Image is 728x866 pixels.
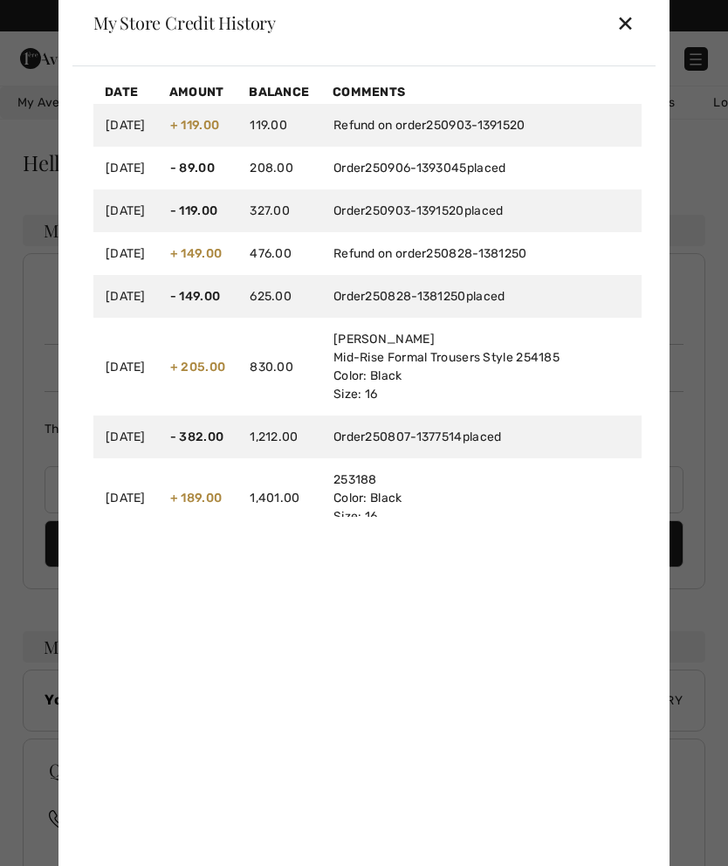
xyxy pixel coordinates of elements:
span: - 149.00 [170,289,220,304]
td: 208.00 [237,147,321,189]
a: 250903-1391520 [365,203,464,218]
td: Refund on order [321,104,642,147]
td: [DATE] [93,275,158,318]
td: Order placed [321,416,642,458]
th: Balance [237,80,321,104]
td: Order placed [321,275,642,318]
th: Comments [321,80,642,104]
td: [PERSON_NAME] Mid-Rise Formal Trousers Style 254185 Color: Black Size: 16 [321,318,642,416]
td: [DATE] [93,189,158,232]
td: 476.00 [237,232,321,275]
span: - 382.00 [170,430,223,444]
a: 250903-1391520 [426,118,525,133]
td: [DATE] [93,104,158,147]
td: Refund on order [321,232,642,275]
td: 1,401.00 [237,458,321,538]
td: 119.00 [237,104,321,147]
th: Date [93,80,158,104]
td: 625.00 [237,275,321,318]
span: + 189.00 [170,491,222,505]
td: [DATE] [93,318,158,416]
span: + 149.00 [170,246,222,261]
div: ✕ [616,4,635,41]
td: [DATE] [93,147,158,189]
td: 1,212.00 [237,416,321,458]
td: 327.00 [237,189,321,232]
td: 830.00 [237,318,321,416]
div: My Store Credit History [93,14,276,31]
th: Amount [158,80,237,104]
a: 250828-1381250 [426,246,526,261]
a: 250906-1393045 [365,161,466,175]
td: 253188 Color: Black Size: 16 [321,458,642,538]
span: + 119.00 [170,118,219,133]
span: - 119.00 [170,203,217,218]
td: [DATE] [93,458,158,538]
td: [DATE] [93,232,158,275]
a: 250828-1381250 [365,289,465,304]
span: + 205.00 [170,360,225,375]
span: - 89.00 [170,161,215,175]
td: Order placed [321,147,642,189]
a: 250807-1377514 [365,430,462,444]
td: Order placed [321,189,642,232]
td: [DATE] [93,416,158,458]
